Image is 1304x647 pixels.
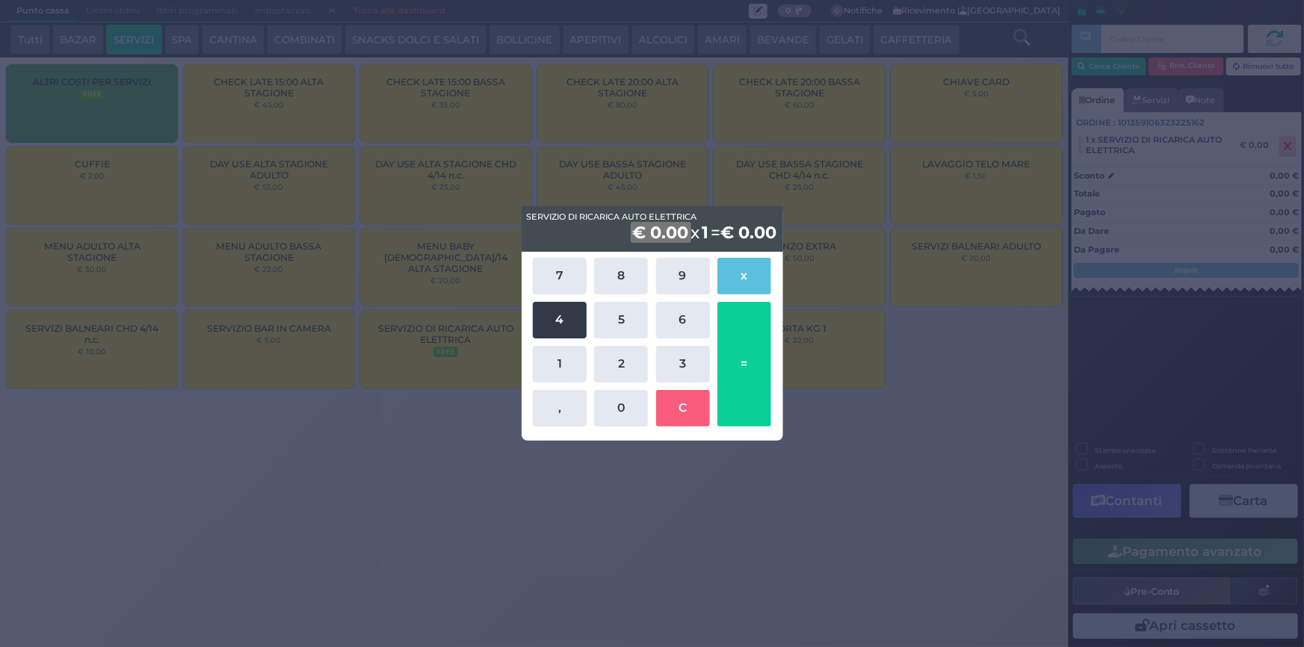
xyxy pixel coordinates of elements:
[533,258,587,294] button: 7
[533,346,587,383] button: 1
[533,302,587,338] button: 4
[717,302,771,427] button: =
[522,206,783,251] div: x =
[527,211,697,223] span: SERVIZIO DI RICARICA AUTO ELETTRICA
[594,258,648,294] button: 8
[594,302,648,338] button: 5
[656,346,710,383] button: 3
[594,390,648,427] button: 0
[656,302,710,338] button: 6
[533,390,587,427] button: ,
[656,258,710,294] button: 9
[594,346,648,383] button: 2
[656,390,710,427] button: C
[700,222,711,243] b: 1
[631,222,691,243] b: € 0.00
[720,222,776,243] b: € 0.00
[717,258,771,294] button: x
